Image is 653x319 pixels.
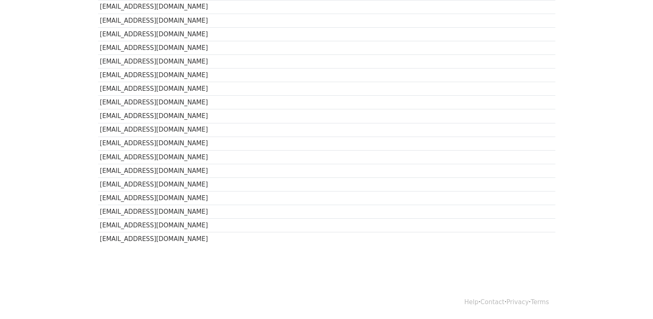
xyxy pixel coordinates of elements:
td: [EMAIL_ADDRESS][DOMAIN_NAME] [98,177,506,191]
td: [EMAIL_ADDRESS][DOMAIN_NAME] [98,232,506,246]
iframe: Chat Widget [612,279,653,319]
a: Terms [531,298,549,306]
td: [EMAIL_ADDRESS][DOMAIN_NAME] [98,14,506,27]
td: [EMAIL_ADDRESS][DOMAIN_NAME] [98,123,506,137]
td: [EMAIL_ADDRESS][DOMAIN_NAME] [98,109,506,123]
td: [EMAIL_ADDRESS][DOMAIN_NAME] [98,164,506,177]
td: [EMAIL_ADDRESS][DOMAIN_NAME] [98,82,506,96]
td: [EMAIL_ADDRESS][DOMAIN_NAME] [98,27,506,41]
a: Privacy [506,298,529,306]
td: [EMAIL_ADDRESS][DOMAIN_NAME] [98,137,506,150]
td: [EMAIL_ADDRESS][DOMAIN_NAME] [98,96,506,109]
a: Contact [480,298,504,306]
td: [EMAIL_ADDRESS][DOMAIN_NAME] [98,205,506,219]
a: Help [464,298,478,306]
td: [EMAIL_ADDRESS][DOMAIN_NAME] [98,55,506,69]
td: [EMAIL_ADDRESS][DOMAIN_NAME] [98,41,506,54]
td: [EMAIL_ADDRESS][DOMAIN_NAME] [98,219,506,232]
td: [EMAIL_ADDRESS][DOMAIN_NAME] [98,150,506,164]
td: [EMAIL_ADDRESS][DOMAIN_NAME] [98,191,506,205]
td: [EMAIL_ADDRESS][DOMAIN_NAME] [98,69,506,82]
